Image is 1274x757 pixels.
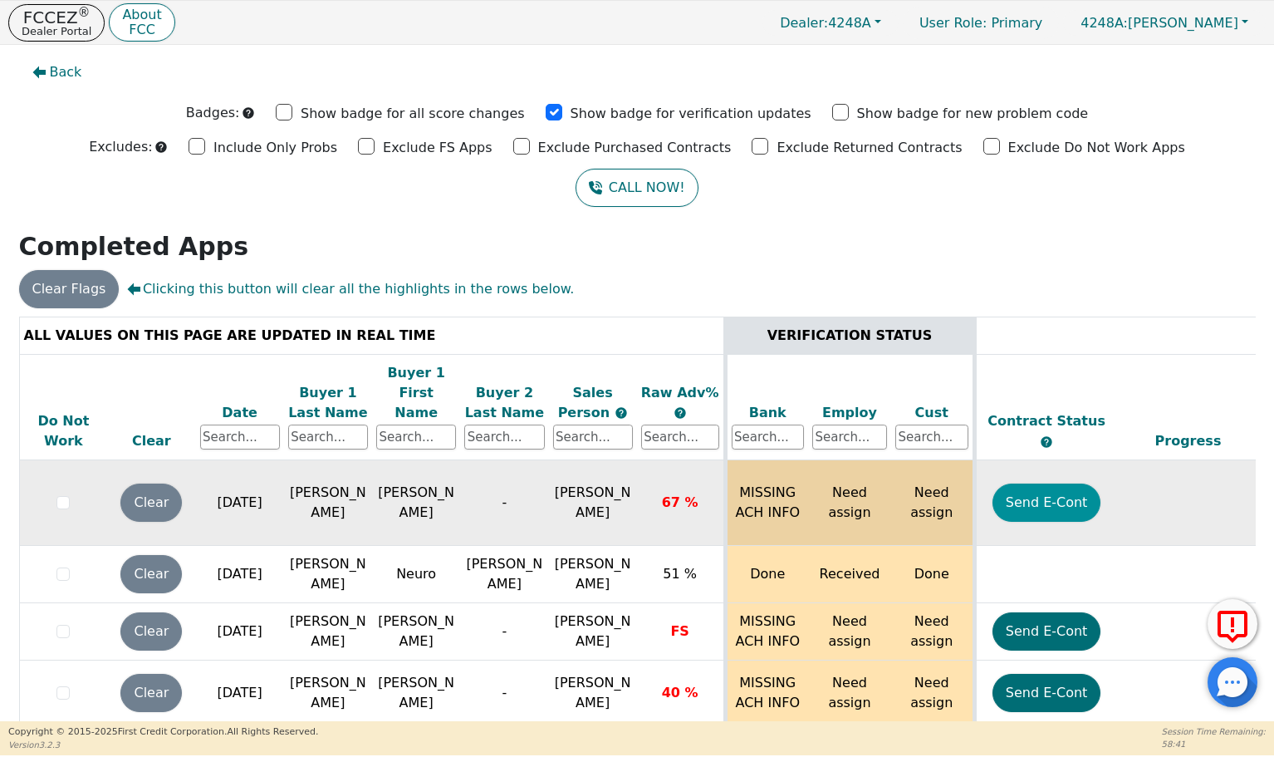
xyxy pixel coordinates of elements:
[538,138,732,158] p: Exclude Purchased Contracts
[812,425,887,450] input: Search...
[288,425,368,450] input: Search...
[196,546,284,603] td: [DATE]
[1162,738,1266,750] p: 58:41
[78,5,91,20] sup: ®
[22,26,91,37] p: Dealer Portal
[576,169,698,207] button: CALL NOW!
[891,546,974,603] td: Done
[1208,599,1257,649] button: Report Error to FCC
[641,385,719,401] span: Raw Adv%
[670,623,688,639] span: FS
[111,431,191,451] div: Clear
[383,138,492,158] p: Exclude FS Apps
[555,484,631,520] span: [PERSON_NAME]
[372,603,460,661] td: [PERSON_NAME]
[987,413,1105,429] span: Contract Status
[812,403,887,423] div: Employ
[19,232,249,261] strong: Completed Apps
[376,425,456,450] input: Search...
[732,403,805,423] div: Bank
[372,661,460,726] td: [PERSON_NAME]
[8,739,318,751] p: Version 3.2.3
[120,555,182,593] button: Clear
[196,460,284,546] td: [DATE]
[22,9,91,26] p: FCCEZ
[857,104,1089,124] p: Show badge for new problem code
[301,104,525,124] p: Show badge for all score changes
[725,661,808,726] td: MISSING ACH INFO
[122,23,161,37] p: FCC
[571,104,811,124] p: Show badge for verification updates
[732,425,805,450] input: Search...
[288,383,368,423] div: Buyer 1 Last Name
[120,674,182,712] button: Clear
[891,661,974,726] td: Need assign
[1080,15,1128,31] span: 4248A:
[460,546,548,603] td: [PERSON_NAME]
[662,494,698,510] span: 67 %
[109,3,174,42] button: AboutFCC
[777,138,962,158] p: Exclude Returned Contracts
[555,556,631,592] span: [PERSON_NAME]
[641,425,719,450] input: Search...
[1080,15,1238,31] span: [PERSON_NAME]
[19,53,96,91] button: Back
[558,385,615,420] span: Sales Person
[464,383,544,423] div: Buyer 2 Last Name
[808,661,891,726] td: Need assign
[762,10,899,36] button: Dealer:4248A
[8,4,105,42] button: FCCEZ®Dealer Portal
[1008,138,1185,158] p: Exclude Do Not Work Apps
[372,460,460,546] td: [PERSON_NAME]
[120,484,182,522] button: Clear
[460,661,548,726] td: -
[213,138,337,158] p: Include Only Probs
[553,425,633,450] input: Search...
[992,484,1101,522] button: Send E-Cont
[808,603,891,661] td: Need assign
[663,566,697,582] span: 51 %
[24,411,104,451] div: Do Not Work
[122,8,161,22] p: About
[780,15,871,31] span: 4248A
[895,425,968,450] input: Search...
[127,279,574,299] span: Clicking this button will clear all the highlights in the rows below.
[464,425,544,450] input: Search...
[284,546,372,603] td: [PERSON_NAME]
[895,403,968,423] div: Cust
[120,612,182,651] button: Clear
[780,15,828,31] span: Dealer:
[732,326,968,346] div: VERIFICATION STATUS
[8,725,318,740] p: Copyright © 2015- 2025 First Credit Corporation.
[376,363,456,423] div: Buyer 1 First Name
[50,62,82,82] span: Back
[891,460,974,546] td: Need assign
[284,603,372,661] td: [PERSON_NAME]
[808,546,891,603] td: Received
[200,425,280,450] input: Search...
[24,326,719,346] div: ALL VALUES ON THIS PAGE ARE UPDATED IN REAL TIME
[1121,431,1256,451] div: Progress
[725,603,808,661] td: MISSING ACH INFO
[1162,725,1266,738] p: Session Time Remaining:
[19,270,120,308] button: Clear Flags
[227,726,318,737] span: All Rights Reserved.
[891,603,974,661] td: Need assign
[919,15,987,31] span: User Role :
[196,603,284,661] td: [DATE]
[725,546,808,603] td: Done
[460,603,548,661] td: -
[662,685,698,700] span: 40 %
[1063,10,1266,36] button: 4248A:[PERSON_NAME]
[992,674,1101,712] button: Send E-Cont
[903,7,1059,39] a: User Role: Primary
[460,460,548,546] td: -
[284,460,372,546] td: [PERSON_NAME]
[555,613,631,649] span: [PERSON_NAME]
[284,661,372,726] td: [PERSON_NAME]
